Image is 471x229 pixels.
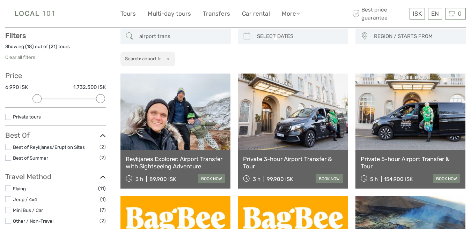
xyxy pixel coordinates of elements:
span: (2) [100,217,106,225]
div: Showing ( ) out of ( ) tours [5,43,106,54]
input: SELECT DATES [254,30,345,43]
h3: Price [5,71,106,80]
a: Best of Reykjanes/Eruption Sites [13,144,85,150]
span: (2) [100,154,106,162]
div: 89.900 ISK [149,176,176,182]
a: book now [316,174,343,183]
a: Private 3-hour Airport Transfer & Tour [243,155,343,170]
button: x [162,55,171,62]
div: 99.900 ISK [267,176,293,182]
label: 18 [27,43,32,50]
label: 21 [51,43,56,50]
div: 154.900 ISK [384,176,413,182]
a: Tours [120,9,136,19]
p: We're away right now. Please check back later! [10,12,79,18]
a: Flying [13,186,26,191]
strong: Filters [5,31,26,40]
div: EN [428,8,442,20]
h3: Best Of [5,131,106,139]
a: Transfers [203,9,230,19]
span: 0 [457,10,463,17]
span: 3 h [253,176,260,182]
input: SEARCH [137,30,227,43]
span: 3 h [135,176,143,182]
button: REGION / STARTS FROM [371,31,462,42]
a: More [282,9,300,19]
span: ISK [413,10,422,17]
h2: Search: airport tr [125,56,161,61]
span: (2) [100,143,106,151]
span: (7) [100,206,106,214]
a: Mini Bus / Car [13,207,43,213]
label: 1.732.500 ISK [73,84,106,91]
h3: Travel Method [5,173,106,181]
a: Other / Non-Travel [13,218,53,224]
a: Clear all filters [5,54,35,60]
a: Jeep / 4x4 [13,197,37,202]
a: book now [198,174,225,183]
label: 6.990 ISK [5,84,28,91]
img: Local 101 [5,5,65,22]
button: Open LiveChat chat widget [80,11,89,19]
span: Best price guarantee [351,6,408,21]
a: Private 5-hour Airport Transfer & Tour [361,155,460,170]
a: Car rental [242,9,270,19]
span: (1) [100,195,106,203]
a: Multi-day tours [148,9,191,19]
a: book now [433,174,460,183]
span: 5 h [370,176,378,182]
a: Reykjanes Explorer: Airport Transfer with Sightseeing Adventure [126,155,225,170]
a: Best of Summer [13,155,48,161]
span: (11) [98,184,106,192]
a: Private tours [13,114,41,120]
